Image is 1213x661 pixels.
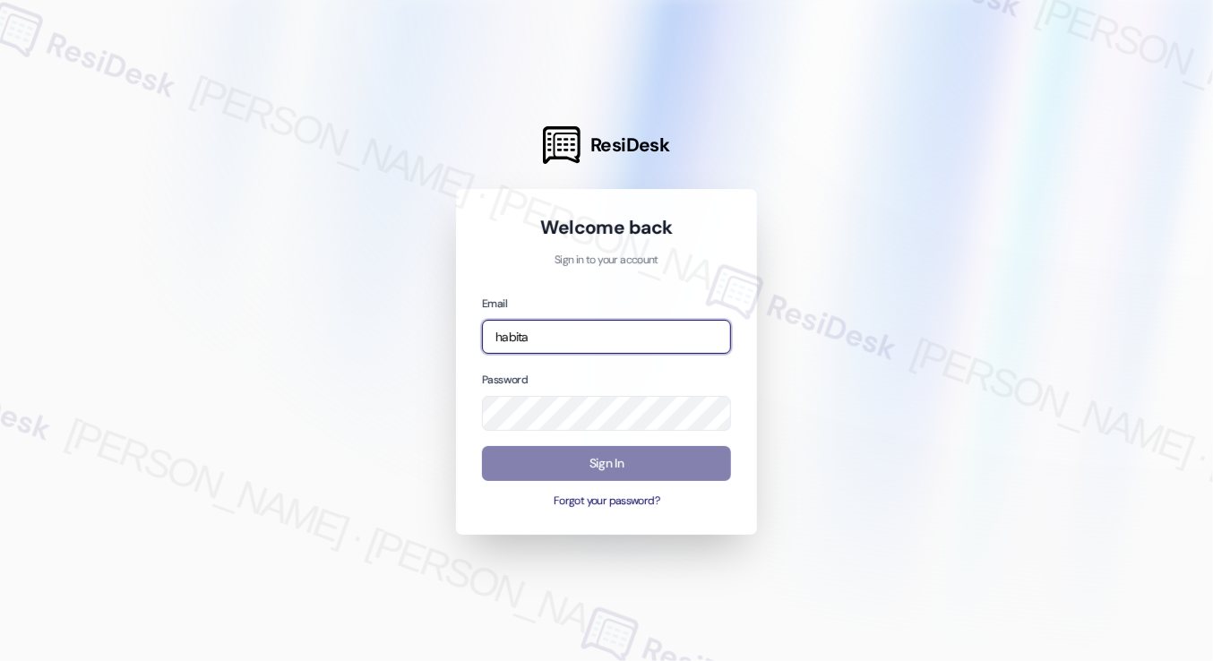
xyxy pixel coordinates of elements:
[482,373,528,387] label: Password
[482,215,731,240] h1: Welcome back
[482,320,731,355] input: name@example.com
[482,296,507,311] label: Email
[482,253,731,269] p: Sign in to your account
[543,126,581,164] img: ResiDesk Logo
[482,494,731,510] button: Forgot your password?
[482,446,731,481] button: Sign In
[590,133,670,158] span: ResiDesk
